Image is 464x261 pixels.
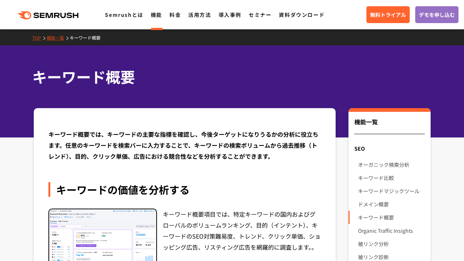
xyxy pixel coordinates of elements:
[279,11,325,18] a: 資料ダウンロード
[48,182,321,197] div: キーワードの価値を分析する
[48,129,321,162] div: キーワード概要では、キーワードの主要な指標を確認し、今後ターゲットになりうるかの分析に役立ちます。任意のキーワードを検索バーに入力することで、キーワードの検索ボリュームから過去推移（トレンド）、...
[358,184,424,198] a: キーワードマジックツール
[32,34,47,41] a: TOP
[151,11,162,18] a: 機能
[70,34,106,41] a: キーワード概要
[354,117,424,134] div: 機能一覧
[358,224,424,237] a: Organic Traffic Insights
[219,11,241,18] a: 導入事例
[188,11,211,18] a: 活用方法
[47,34,70,41] a: 機能一覧
[358,198,424,211] a: ドメイン概要
[358,158,424,171] a: オーガニック検索分析
[32,66,425,88] h1: キーワード概要
[415,6,458,23] a: デモを申し込む
[370,11,406,19] span: 無料トライアル
[358,171,424,184] a: キーワード比較
[358,211,424,224] a: キーワード概要
[358,237,424,250] a: 被リンク分析
[348,142,430,155] div: SEO
[105,11,143,18] a: Semrushとは
[419,11,455,19] span: デモを申し込む
[169,11,181,18] a: 料金
[366,6,410,23] a: 無料トライアル
[249,11,271,18] a: セミナー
